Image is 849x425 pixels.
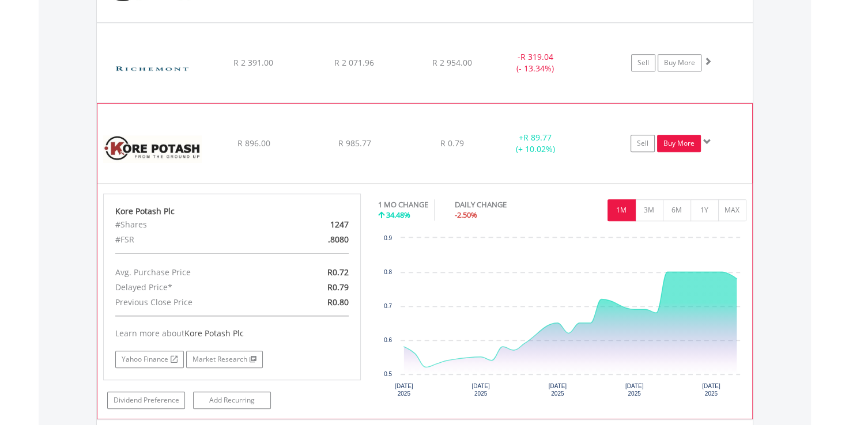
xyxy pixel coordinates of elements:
[658,54,701,71] a: Buy More
[107,392,185,409] a: Dividend Preference
[492,51,579,74] div: - (- 13.34%)
[193,392,271,409] a: Add Recurring
[690,199,719,221] button: 1Y
[384,303,392,309] text: 0.7
[103,118,202,180] img: EQU.ZA.KP2.png
[455,199,547,210] div: DAILY CHANGE
[107,280,274,295] div: Delayed Price*
[107,232,274,247] div: #FSR
[635,199,663,221] button: 3M
[107,295,274,310] div: Previous Close Price
[549,383,567,397] text: [DATE] 2025
[455,210,477,220] span: -2.50%
[520,51,553,62] span: R 319.04
[107,265,274,280] div: Avg. Purchase Price
[384,269,392,275] text: 0.8
[440,138,464,149] span: R 0.79
[327,297,349,308] span: R0.80
[523,132,552,143] span: R 89.77
[702,383,720,397] text: [DATE] 2025
[378,199,428,210] div: 1 MO CHANGE
[657,135,701,152] a: Buy More
[327,267,349,278] span: R0.72
[237,138,270,149] span: R 896.00
[338,138,371,149] span: R 985.77
[233,57,273,68] span: R 2 391.00
[625,383,644,397] text: [DATE] 2025
[384,371,392,377] text: 0.5
[115,351,184,368] a: Yahoo Finance
[384,235,392,241] text: 0.9
[115,206,349,217] div: Kore Potash Plc
[327,282,349,293] span: R0.79
[378,232,746,405] svg: Interactive chart
[631,54,655,71] a: Sell
[471,383,490,397] text: [DATE] 2025
[115,328,349,339] div: Learn more about
[274,217,357,232] div: 1247
[184,328,244,339] span: Kore Potash Plc
[492,132,578,155] div: + (+ 10.02%)
[378,232,746,405] div: Chart. Highcharts interactive chart.
[395,383,413,397] text: [DATE] 2025
[186,351,263,368] a: Market Research
[107,217,274,232] div: #Shares
[384,337,392,343] text: 0.6
[386,210,410,220] span: 34.48%
[103,37,202,100] img: EQU.ZA.CFR.png
[663,199,691,221] button: 6M
[432,57,472,68] span: R 2 954.00
[718,199,746,221] button: MAX
[274,232,357,247] div: .8080
[631,135,655,152] a: Sell
[334,57,374,68] span: R 2 071.96
[607,199,636,221] button: 1M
